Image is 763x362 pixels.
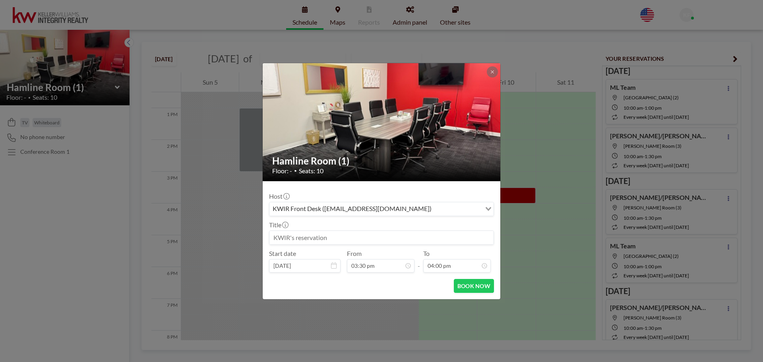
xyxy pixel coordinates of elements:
[263,33,501,211] img: 537.jpg
[269,192,289,200] label: Host
[272,155,492,167] h2: Hamline Room (1)
[269,202,494,216] div: Search for option
[434,204,480,214] input: Search for option
[423,250,430,257] label: To
[347,250,362,257] label: From
[271,204,433,214] span: KWIR Front Desk ([EMAIL_ADDRESS][DOMAIN_NAME])
[454,279,494,293] button: BOOK NOW
[299,167,323,175] span: Seats: 10
[272,167,292,175] span: Floor: -
[269,221,288,229] label: Title
[294,168,297,174] span: •
[269,231,494,244] input: KWIR's reservation
[418,252,420,270] span: -
[269,250,296,257] label: Start date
